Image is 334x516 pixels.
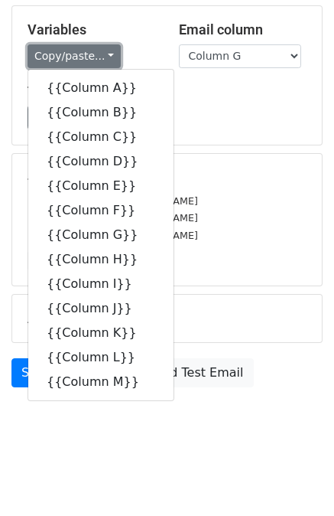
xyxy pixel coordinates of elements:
a: {{Column I}} [28,272,173,296]
iframe: Chat Widget [258,443,334,516]
a: Send [11,358,62,387]
small: [EMAIL_ADDRESS][DOMAIN_NAME] [28,230,198,241]
h5: Email column [179,21,307,38]
a: {{Column M}} [28,370,173,394]
a: {{Column G}} [28,223,173,247]
a: {{Column H}} [28,247,173,272]
small: [EMAIL_ADDRESS][DOMAIN_NAME] [28,195,198,207]
a: {{Column C}} [28,125,173,149]
a: Send Test Email [137,358,253,387]
a: {{Column D}} [28,149,173,174]
a: {{Column F}} [28,198,173,223]
h5: Variables [28,21,156,38]
a: {{Column A}} [28,76,173,100]
a: {{Column L}} [28,345,173,370]
a: {{Column B}} [28,100,173,125]
a: Copy/paste... [28,44,121,68]
a: {{Column K}} [28,321,173,345]
a: {{Column J}} [28,296,173,321]
small: [EMAIL_ADDRESS][DOMAIN_NAME] [28,212,198,224]
a: {{Column E}} [28,174,173,198]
